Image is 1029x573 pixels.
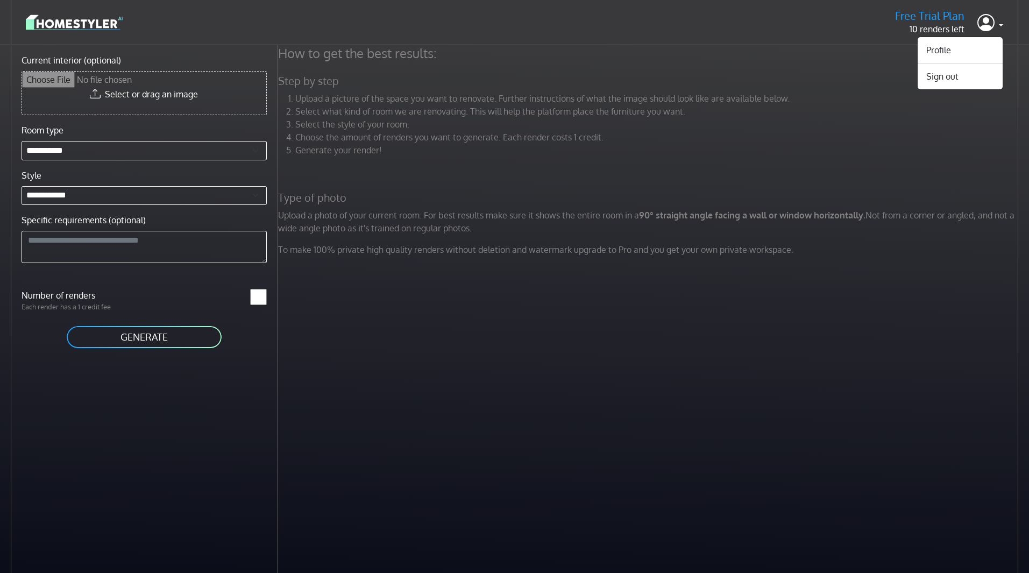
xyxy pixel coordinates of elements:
[295,92,1021,105] li: Upload a picture of the space you want to renovate. Further instructions of what the image should...
[22,214,146,227] label: Specific requirements (optional)
[272,45,1028,61] h4: How to get the best results:
[272,74,1028,88] h5: Step by step
[15,302,144,312] p: Each render has a 1 credit fee
[895,23,964,36] p: 10 renders left
[295,144,1021,157] li: Generate your render!
[272,209,1028,235] p: Upload a photo of your current room. For best results make sure it shows the entire room in a Not...
[22,124,63,137] label: Room type
[918,41,1003,59] a: Profile
[295,118,1021,131] li: Select the style of your room.
[66,325,223,349] button: GENERATE
[272,191,1028,204] h5: Type of photo
[295,131,1021,144] li: Choose the amount of renders you want to generate. Each render costs 1 credit.
[272,243,1028,256] p: To make 100% private high quality renders without deletion and watermark upgrade to Pro and you g...
[22,54,121,67] label: Current interior (optional)
[295,105,1021,118] li: Select what kind of room we are renovating. This will help the platform place the furniture you w...
[918,68,1003,85] button: Sign out
[895,9,964,23] h5: Free Trial Plan
[22,169,41,182] label: Style
[15,289,144,302] label: Number of renders
[26,13,123,32] img: logo-3de290ba35641baa71223ecac5eacb59cb85b4c7fdf211dc9aaecaaee71ea2f8.svg
[639,210,865,221] strong: 90° straight angle facing a wall or window horizontally.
